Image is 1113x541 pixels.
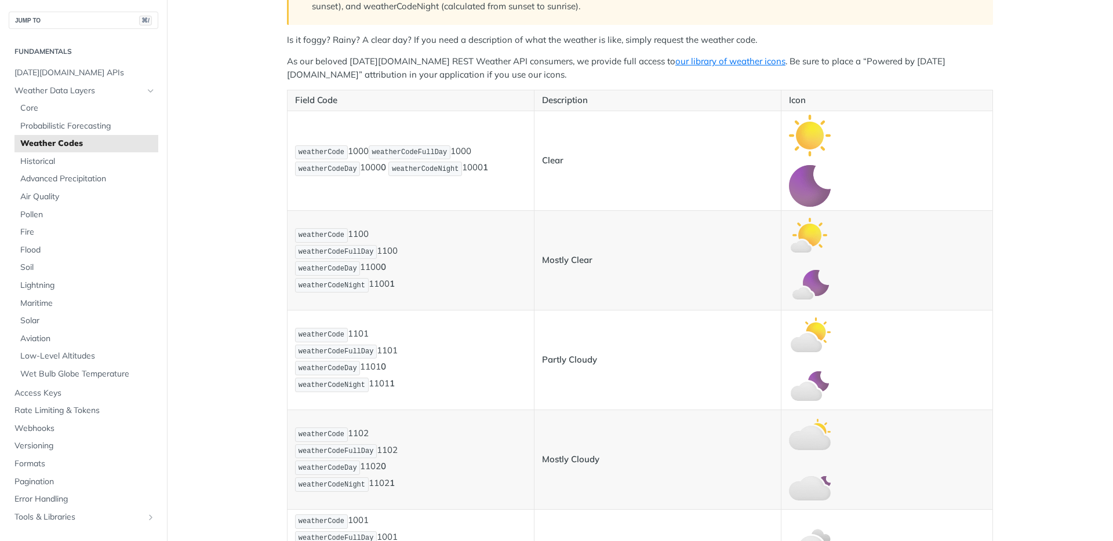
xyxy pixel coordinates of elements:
a: Probabilistic Forecasting [14,118,158,135]
p: Is it foggy? Rainy? A clear day? If you need a description of what the weather is like, simply re... [287,34,993,47]
h2: Fundamentals [9,46,158,57]
span: Advanced Precipitation [20,173,155,185]
img: clear_night [789,165,831,207]
p: Field Code [295,94,526,107]
span: weatherCodeDay [299,165,357,173]
strong: 1 [390,279,395,290]
strong: 1 [390,378,395,389]
span: weatherCodeNight [392,165,459,173]
span: Access Keys [14,388,155,399]
span: weatherCode [299,148,344,156]
a: Aviation [14,330,158,348]
span: Low-Level Altitudes [20,350,155,362]
a: Webhooks [9,420,158,437]
a: Weather Codes [14,135,158,152]
span: Expand image [789,229,831,240]
p: As our beloved [DATE][DOMAIN_NAME] REST Weather API consumers, we provide full access to . Be sur... [287,55,993,81]
span: weatherCodeNight [299,481,365,489]
a: Pollen [14,206,158,224]
a: Solar [14,312,158,330]
img: partly_cloudy_night [789,364,831,406]
span: Historical [20,156,155,167]
span: weatherCodeFullDay [299,447,374,455]
p: 1101 1101 1101 1101 [295,327,526,393]
span: weatherCodeFullDay [299,248,374,256]
span: weatherCodeDay [299,265,357,273]
a: Pagination [9,473,158,491]
img: mostly_clear_night [789,265,831,306]
a: our library of weather icons [675,56,785,67]
span: Rate Limiting & Tokens [14,405,155,416]
img: mostly_cloudy_night [789,464,831,506]
a: Access Keys [9,385,158,402]
button: Hide subpages for Weather Data Layers [146,86,155,96]
strong: Mostly Cloudy [542,454,599,465]
a: Low-Level Altitudes [14,348,158,365]
img: clear_day [789,115,831,156]
span: weatherCodeNight [299,381,365,389]
strong: Clear [542,155,563,166]
span: Maritime [20,298,155,309]
a: Error Handling [9,491,158,508]
button: JUMP TO⌘/ [9,12,158,29]
strong: 1 [390,478,395,489]
span: Tools & Libraries [14,511,143,523]
a: Advanced Precipitation [14,170,158,188]
span: Expand image [789,328,831,339]
strong: 0 [381,162,386,173]
strong: 0 [381,461,386,472]
a: [DATE][DOMAIN_NAME] APIs [9,64,158,82]
button: Show subpages for Tools & Libraries [146,513,155,522]
span: weatherCodeNight [299,282,365,290]
strong: 0 [381,262,386,273]
p: 1100 1100 1100 1100 [295,227,526,294]
span: Flood [20,244,155,256]
span: Air Quality [20,191,155,203]
strong: Mostly Clear [542,254,592,265]
span: weatherCodeDay [299,364,357,372]
strong: Partly Cloudy [542,354,597,365]
a: Air Quality [14,188,158,206]
a: Formats [9,455,158,473]
span: Expand image [789,478,831,489]
span: weatherCodeFullDay [372,148,448,156]
strong: 0 [381,361,386,372]
span: Fire [20,226,155,238]
span: Expand image [789,279,831,290]
p: Icon [789,94,985,107]
span: Weather Codes [20,138,155,149]
span: [DATE][DOMAIN_NAME] APIs [14,67,155,79]
span: weatherCode [299,231,344,239]
span: ⌘/ [139,16,152,25]
a: Fire [14,224,158,241]
a: Historical [14,153,158,170]
span: Core [20,103,155,114]
a: Weather Data LayersHide subpages for Weather Data Layers [9,82,158,100]
strong: 1 [483,162,488,173]
a: Maritime [14,295,158,312]
p: 1102 1102 1102 1102 [295,426,526,493]
p: 1000 1000 1000 1000 [295,144,526,178]
span: Formats [14,458,155,470]
span: Aviation [20,333,155,345]
img: partly_cloudy_day [789,314,831,356]
a: Rate Limiting & Tokens [9,402,158,419]
span: Error Handling [14,494,155,505]
a: Soil [14,259,158,276]
a: Lightning [14,277,158,294]
span: Weather Data Layers [14,85,143,97]
span: weatherCodeDay [299,464,357,472]
span: Expand image [789,428,831,439]
span: Expand image [789,379,831,390]
p: Description [542,94,773,107]
span: Pollen [20,209,155,221]
span: Expand image [789,180,831,191]
a: Core [14,100,158,117]
span: Webhooks [14,423,155,434]
span: Solar [20,315,155,327]
span: Probabilistic Forecasting [20,120,155,132]
a: Wet Bulb Globe Temperature [14,365,158,383]
span: weatherCodeFullDay [299,348,374,356]
span: Lightning [20,280,155,291]
img: mostly_clear_day [789,214,831,256]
